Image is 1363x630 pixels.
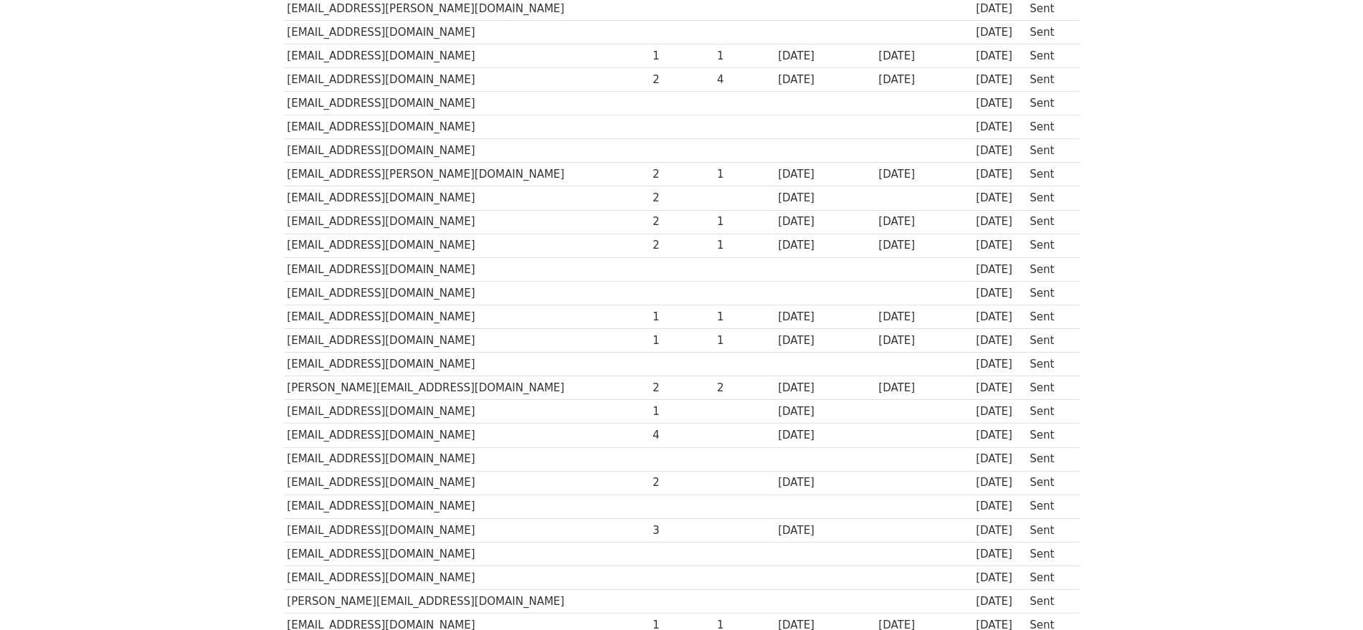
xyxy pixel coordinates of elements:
[1026,305,1072,328] td: Sent
[1026,400,1072,424] td: Sent
[1026,68,1072,92] td: Sent
[652,237,710,254] div: 2
[717,166,771,183] div: 1
[878,309,969,325] div: [DATE]
[1026,565,1072,589] td: Sent
[717,214,771,230] div: 1
[976,1,1023,17] div: [DATE]
[284,20,650,44] td: [EMAIL_ADDRESS][DOMAIN_NAME]
[976,95,1023,112] div: [DATE]
[1026,471,1072,495] td: Sent
[976,356,1023,373] div: [DATE]
[284,186,650,210] td: [EMAIL_ADDRESS][DOMAIN_NAME]
[284,92,650,115] td: [EMAIL_ADDRESS][DOMAIN_NAME]
[652,309,710,325] div: 1
[717,309,771,325] div: 1
[284,281,650,305] td: [EMAIL_ADDRESS][DOMAIN_NAME]
[976,143,1023,159] div: [DATE]
[1026,329,1072,353] td: Sent
[778,214,871,230] div: [DATE]
[878,380,969,396] div: [DATE]
[976,427,1023,444] div: [DATE]
[1026,447,1072,471] td: Sent
[778,522,871,539] div: [DATE]
[1026,257,1072,281] td: Sent
[976,166,1023,183] div: [DATE]
[778,474,871,491] div: [DATE]
[778,72,871,88] div: [DATE]
[778,166,871,183] div: [DATE]
[976,570,1023,586] div: [DATE]
[1026,353,1072,376] td: Sent
[1026,376,1072,400] td: Sent
[284,329,650,353] td: [EMAIL_ADDRESS][DOMAIN_NAME]
[284,68,650,92] td: [EMAIL_ADDRESS][DOMAIN_NAME]
[284,447,650,471] td: [EMAIL_ADDRESS][DOMAIN_NAME]
[1026,281,1072,305] td: Sent
[284,210,650,234] td: [EMAIL_ADDRESS][DOMAIN_NAME]
[878,48,969,65] div: [DATE]
[284,542,650,565] td: [EMAIL_ADDRESS][DOMAIN_NAME]
[976,72,1023,88] div: [DATE]
[878,72,969,88] div: [DATE]
[717,72,771,88] div: 4
[778,404,871,420] div: [DATE]
[1026,210,1072,234] td: Sent
[976,262,1023,278] div: [DATE]
[717,380,771,396] div: 2
[284,234,650,257] td: [EMAIL_ADDRESS][DOMAIN_NAME]
[976,451,1023,467] div: [DATE]
[284,590,650,614] td: [PERSON_NAME][EMAIL_ADDRESS][DOMAIN_NAME]
[976,333,1023,349] div: [DATE]
[284,44,650,67] td: [EMAIL_ADDRESS][DOMAIN_NAME]
[1291,561,1363,630] iframe: Chat Widget
[878,237,969,254] div: [DATE]
[976,119,1023,135] div: [DATE]
[1026,424,1072,447] td: Sent
[652,522,710,539] div: 3
[976,546,1023,563] div: [DATE]
[284,471,650,495] td: [EMAIL_ADDRESS][DOMAIN_NAME]
[1026,163,1072,186] td: Sent
[284,565,650,589] td: [EMAIL_ADDRESS][DOMAIN_NAME]
[976,309,1023,325] div: [DATE]
[652,48,710,65] div: 1
[717,237,771,254] div: 1
[778,48,871,65] div: [DATE]
[284,400,650,424] td: [EMAIL_ADDRESS][DOMAIN_NAME]
[976,48,1023,65] div: [DATE]
[1026,234,1072,257] td: Sent
[976,24,1023,41] div: [DATE]
[717,333,771,349] div: 1
[1026,44,1072,67] td: Sent
[284,518,650,542] td: [EMAIL_ADDRESS][DOMAIN_NAME]
[1026,115,1072,139] td: Sent
[652,333,710,349] div: 1
[976,190,1023,206] div: [DATE]
[652,380,710,396] div: 2
[778,309,871,325] div: [DATE]
[976,380,1023,396] div: [DATE]
[878,333,969,349] div: [DATE]
[976,285,1023,302] div: [DATE]
[976,237,1023,254] div: [DATE]
[284,163,650,186] td: [EMAIL_ADDRESS][PERSON_NAME][DOMAIN_NAME]
[652,214,710,230] div: 2
[284,424,650,447] td: [EMAIL_ADDRESS][DOMAIN_NAME]
[778,237,871,254] div: [DATE]
[1026,139,1072,163] td: Sent
[1026,20,1072,44] td: Sent
[717,48,771,65] div: 1
[284,353,650,376] td: [EMAIL_ADDRESS][DOMAIN_NAME]
[976,522,1023,539] div: [DATE]
[652,404,710,420] div: 1
[778,190,871,206] div: [DATE]
[1026,518,1072,542] td: Sent
[652,190,710,206] div: 2
[1026,495,1072,518] td: Sent
[878,214,969,230] div: [DATE]
[976,474,1023,491] div: [DATE]
[652,72,710,88] div: 2
[284,376,650,400] td: [PERSON_NAME][EMAIL_ADDRESS][DOMAIN_NAME]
